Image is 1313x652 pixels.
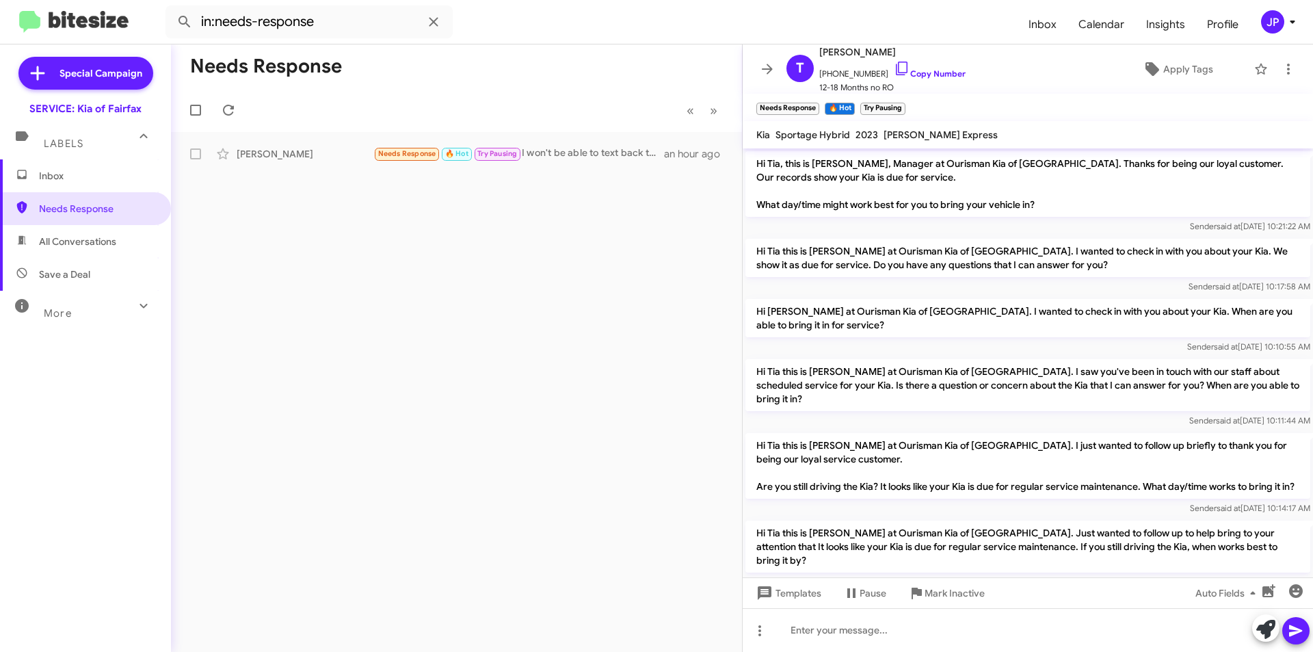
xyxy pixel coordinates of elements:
small: Try Pausing [860,103,905,115]
button: JP [1249,10,1298,34]
p: Hi Tia this is [PERSON_NAME] at Ourisman Kia of [GEOGRAPHIC_DATA]. I saw you've been in touch wit... [745,359,1310,411]
small: 🔥 Hot [825,103,854,115]
div: JP [1261,10,1284,34]
span: said at [1217,503,1241,513]
span: Sender [DATE] 10:21:22 AM [1190,221,1310,231]
a: Insights [1135,5,1196,44]
span: All Conversations [39,235,116,248]
span: T [796,57,804,79]
span: said at [1216,415,1240,426]
p: Hi Tia this is [PERSON_NAME] at Ourisman Kia of [GEOGRAPHIC_DATA]. I wanted to check in with you ... [745,239,1310,277]
span: Try Pausing [477,149,517,158]
span: More [44,307,72,320]
button: Previous [678,96,702,125]
span: said at [1217,221,1241,231]
p: Hi Tia this is [PERSON_NAME] at Ourisman Kia of [GEOGRAPHIC_DATA]. Just wanted to follow up to he... [745,521,1310,573]
span: Sender [DATE] 10:11:44 AM [1189,415,1310,426]
span: Needs Response [39,202,155,216]
p: Hi Tia, this is [PERSON_NAME], Manager at Ourisman Kia of [GEOGRAPHIC_DATA]. Thanks for being our... [745,151,1310,217]
input: Search [165,5,453,38]
span: Sender [DATE] 10:10:46 AM [1187,577,1310,587]
span: Apply Tags [1163,57,1213,81]
span: Sender [DATE] 10:14:17 AM [1190,503,1310,513]
span: « [687,102,694,119]
div: [PERSON_NAME] [237,147,373,161]
span: Sender [DATE] 10:17:58 AM [1189,281,1310,291]
span: Templates [754,581,821,605]
a: Copy Number [894,68,966,79]
span: Inbox [39,169,155,183]
span: said at [1215,281,1239,291]
span: Auto Fields [1195,581,1261,605]
nav: Page navigation example [679,96,726,125]
button: Next [702,96,726,125]
button: Auto Fields [1184,581,1272,605]
span: Save a Deal [39,268,90,281]
p: Hi [PERSON_NAME] at Ourisman Kia of [GEOGRAPHIC_DATA]. I wanted to check in with you about your K... [745,299,1310,337]
a: Calendar [1067,5,1135,44]
div: I won't be able to text back to confirm anything - I'm about to take off on a flight. [373,146,664,161]
span: [PERSON_NAME] [819,44,966,60]
a: Special Campaign [18,57,153,90]
a: Inbox [1018,5,1067,44]
a: Profile [1196,5,1249,44]
span: said at [1214,577,1238,587]
p: Hi Tia this is [PERSON_NAME] at Ourisman Kia of [GEOGRAPHIC_DATA]. I just wanted to follow up bri... [745,433,1310,499]
span: Labels [44,138,83,150]
span: Pause [860,581,886,605]
button: Templates [743,581,832,605]
div: SERVICE: Kia of Fairfax [29,102,142,116]
small: Needs Response [756,103,819,115]
button: Apply Tags [1107,57,1247,81]
span: Sportage Hybrid [775,129,850,141]
span: 2023 [856,129,878,141]
span: 🔥 Hot [445,149,468,158]
span: 12-18 Months no RO [819,81,966,94]
span: Kia [756,129,770,141]
button: Pause [832,581,897,605]
span: » [710,102,717,119]
span: Needs Response [378,149,436,158]
h1: Needs Response [190,55,342,77]
span: [PERSON_NAME] Express [884,129,998,141]
span: [PHONE_NUMBER] [819,60,966,81]
span: Sender [DATE] 10:10:55 AM [1187,341,1310,352]
span: Mark Inactive [925,581,985,605]
span: said at [1214,341,1238,352]
span: Special Campaign [59,66,142,80]
button: Mark Inactive [897,581,996,605]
